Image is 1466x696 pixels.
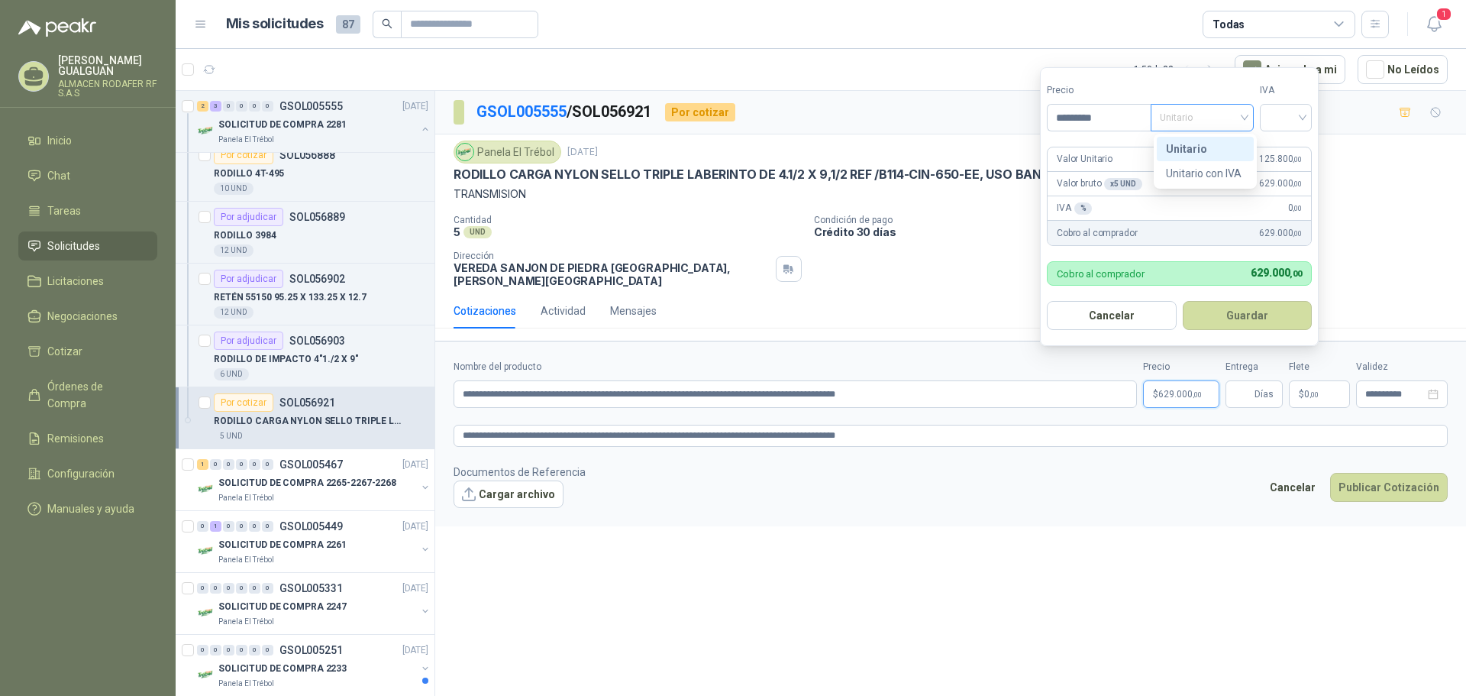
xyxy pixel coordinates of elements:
[214,393,273,412] div: Por cotizar
[1259,176,1302,191] span: 629.000
[454,215,802,225] p: Cantidad
[454,225,460,238] p: 5
[289,274,345,284] p: SOL056902
[176,140,434,202] a: Por cotizarSOL056888RODILLO 4T-49510 UND
[1183,301,1313,330] button: Guardar
[262,645,273,656] div: 0
[1057,269,1145,279] p: Cobro al comprador
[214,332,283,350] div: Por adjudicar
[1143,360,1219,374] label: Precio
[1293,204,1302,212] span: ,00
[197,521,208,532] div: 0
[214,270,283,288] div: Por adjudicar
[279,101,343,112] p: GSOL005555
[47,500,134,517] span: Manuales y ayuda
[1293,180,1302,188] span: ,00
[814,225,1460,238] p: Crédito 30 días
[262,101,273,112] div: 0
[218,476,396,490] p: SOLICITUD DE COMPRA 2265-2267-2268
[214,368,249,380] div: 6 UND
[1358,55,1448,84] button: No Leídos
[218,134,274,146] p: Panela El Trébol
[279,397,335,408] p: SOL056921
[210,521,221,532] div: 1
[18,161,157,190] a: Chat
[402,99,428,114] p: [DATE]
[262,521,273,532] div: 0
[58,55,157,76] p: [PERSON_NAME] GUALGUAN
[289,212,345,222] p: SOL056889
[223,101,234,112] div: 0
[18,302,157,331] a: Negociaciones
[1057,152,1112,167] p: Valor Unitario
[1420,11,1448,38] button: 1
[18,18,96,37] img: Logo peakr
[249,521,260,532] div: 0
[454,360,1137,374] label: Nombre del producto
[214,228,276,243] p: RODILLO 3984
[226,13,324,35] h1: Mis solicitudes
[1330,473,1448,502] button: Publicar Cotización
[1143,380,1219,408] p: $629.000,00
[1166,165,1245,182] div: Unitario con IVA
[1134,57,1222,82] div: 1 - 50 de 83
[18,126,157,155] a: Inicio
[1104,178,1141,190] div: x 5 UND
[1057,226,1137,241] p: Cobro al comprador
[197,604,215,622] img: Company Logo
[476,100,653,124] p: / SOL056921
[218,118,347,132] p: SOLICITUD DE COMPRA 2281
[210,645,221,656] div: 0
[218,678,274,690] p: Panela El Trébol
[1293,229,1302,238] span: ,00
[1289,360,1350,374] label: Flete
[214,146,273,164] div: Por cotizar
[1290,269,1302,279] span: ,00
[279,150,335,160] p: SOL056888
[402,643,428,658] p: [DATE]
[402,458,428,472] p: [DATE]
[279,645,343,656] p: GSOL005251
[1213,16,1245,33] div: Todas
[1304,390,1319,399] span: 0
[176,387,434,449] a: Por cotizarSOL056921RODILLO CARGA NYLON SELLO TRIPLE LABERINTO DE 4.1/2 X 9,1/2 REF /B114-CIN-650...
[176,202,434,264] a: Por adjudicarSOL056889RODILLO 398412 UND
[223,645,234,656] div: 0
[47,167,70,184] span: Chat
[1259,226,1302,241] span: 629.000
[454,464,586,481] p: Documentos de Referencia
[214,352,358,367] p: RODILLO DE IMPACTO 4"1./2 X 9"
[18,337,157,366] a: Cotizar
[218,492,274,504] p: Panela El Trébol
[402,520,428,534] p: [DATE]
[223,459,234,470] div: 0
[214,183,253,195] div: 10 UND
[214,167,284,181] p: RODILLO 4T-495
[197,480,215,498] img: Company Logo
[1057,176,1142,191] p: Valor bruto
[1289,380,1350,408] p: $ 0,00
[197,641,431,690] a: 0 0 0 0 0 0 GSOL005251[DATE] Company LogoSOLICITUD DE COMPRA 2233Panela El Trébol
[18,267,157,296] a: Licitaciones
[249,645,260,656] div: 0
[1047,83,1151,98] label: Precio
[382,18,392,29] span: search
[214,208,283,226] div: Por adjudicar
[47,308,118,325] span: Negociaciones
[1057,201,1092,215] p: IVA
[58,79,157,98] p: ALMACEN RODAFER RF S.A.S
[18,424,157,453] a: Remisiones
[336,15,360,34] span: 87
[236,521,247,532] div: 0
[218,554,274,566] p: Panela El Trébol
[1158,390,1202,399] span: 629.000
[197,455,431,504] a: 1 0 0 0 0 0 GSOL005467[DATE] Company LogoSOLICITUD DE COMPRA 2265-2267-2268Panela El Trébol
[665,103,735,121] div: Por cotizar
[454,167,1103,183] p: RODILLO CARGA NYLON SELLO TRIPLE LABERINTO DE 4.1/2 X 9,1/2 REF /B114-CIN-650-EE, USO BANDA DE 24"
[214,306,253,319] div: 12 UND
[18,459,157,488] a: Configuración
[1166,141,1245,157] div: Unitario
[47,465,115,482] span: Configuración
[214,430,249,442] div: 5 UND
[1235,55,1345,84] button: Asignado a mi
